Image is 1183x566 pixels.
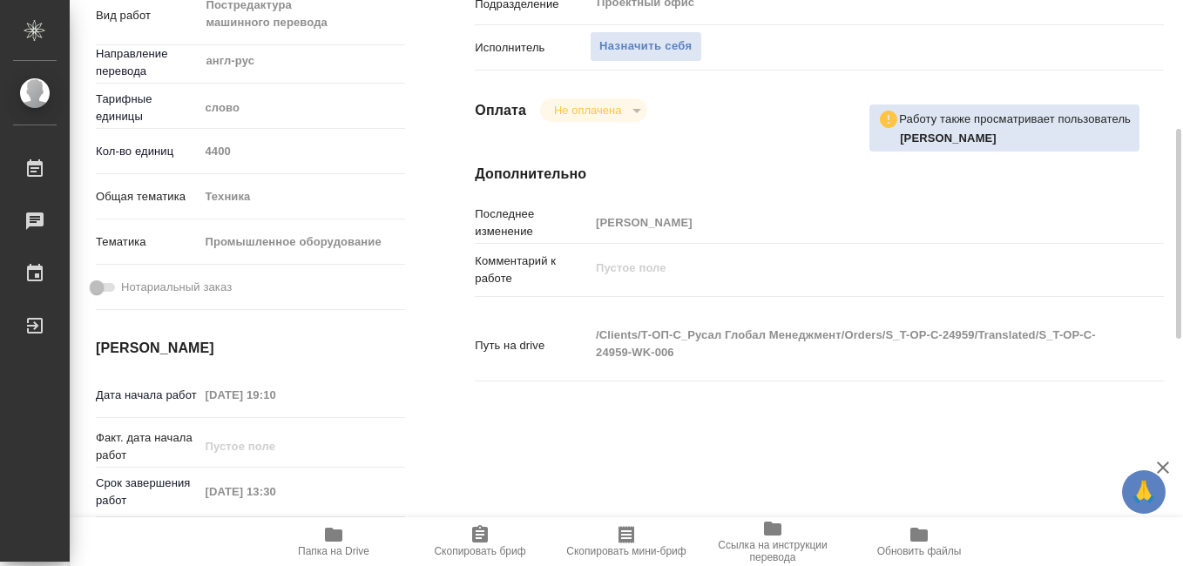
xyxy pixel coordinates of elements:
[899,111,1131,128] p: Работу также просматривает пользователь
[549,103,626,118] button: Не оплачена
[96,7,199,24] p: Вид работ
[475,39,590,57] p: Исполнитель
[96,475,199,509] p: Срок завершения работ
[96,143,199,160] p: Кол-во единиц
[199,382,351,408] input: Пустое поле
[590,320,1106,367] textarea: /Clients/Т-ОП-С_Русал Глобал Менеджмент/Orders/S_T-OP-C-24959/Translated/S_T-OP-C-24959-WK-006
[96,45,199,80] p: Направление перевода
[199,182,405,212] div: Техника
[877,545,962,557] span: Обновить файлы
[298,545,369,557] span: Папка на Drive
[1129,474,1159,510] span: 🙏
[199,227,405,257] div: Промышленное оборудование
[199,479,351,504] input: Пустое поле
[475,100,526,121] h4: Оплата
[199,138,405,164] input: Пустое поле
[199,93,405,123] div: слово
[96,233,199,251] p: Тематика
[846,517,992,566] button: Обновить файлы
[475,337,590,354] p: Путь на drive
[475,206,590,240] p: Последнее изменение
[121,279,232,296] span: Нотариальный заказ
[96,429,199,464] p: Факт. дата начала работ
[900,131,997,145] b: [PERSON_NAME]
[900,130,1131,147] p: Авдеенко Кирилл
[599,37,692,57] span: Назначить себя
[1122,470,1166,514] button: 🙏
[96,387,199,404] p: Дата начала работ
[553,517,700,566] button: Скопировать мини-бриф
[475,164,1164,185] h4: Дополнительно
[434,545,525,557] span: Скопировать бриф
[566,545,686,557] span: Скопировать мини-бриф
[96,188,199,206] p: Общая тематика
[700,517,846,566] button: Ссылка на инструкции перевода
[590,210,1106,235] input: Пустое поле
[260,517,407,566] button: Папка на Drive
[475,253,590,287] p: Комментарий к работе
[199,434,351,459] input: Пустое поле
[590,31,701,62] button: Назначить себя
[96,338,405,359] h4: [PERSON_NAME]
[407,517,553,566] button: Скопировать бриф
[540,98,647,122] div: Не оплачена
[710,539,835,563] span: Ссылка на инструкции перевода
[96,91,199,125] p: Тарифные единицы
